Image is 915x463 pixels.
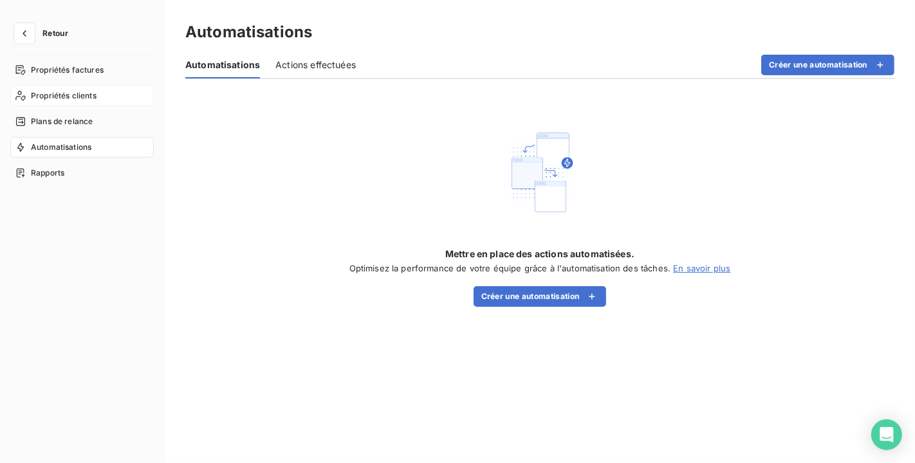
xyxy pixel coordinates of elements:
[10,111,154,132] a: Plans de relance
[185,59,260,71] span: Automatisations
[10,163,154,183] a: Rapports
[349,263,671,273] span: Optimisez la performance de votre équipe grâce à l'automatisation des tâches.
[10,60,154,80] a: Propriétés factures
[10,137,154,158] a: Automatisations
[10,23,79,44] button: Retour
[474,286,607,307] button: Créer une automatisation
[31,167,64,179] span: Rapports
[42,30,68,37] span: Retour
[275,59,356,71] span: Actions effectuées
[761,55,894,75] button: Créer une automatisation
[31,116,93,127] span: Plans de relance
[31,64,104,76] span: Propriétés factures
[10,86,154,106] a: Propriétés clients
[31,90,97,102] span: Propriétés clients
[31,141,91,153] span: Automatisations
[673,263,730,273] a: En savoir plus
[499,131,581,214] img: Empty state
[445,248,634,260] span: Mettre en place des actions automatisées.
[185,21,312,44] h3: Automatisations
[871,419,902,450] div: Open Intercom Messenger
